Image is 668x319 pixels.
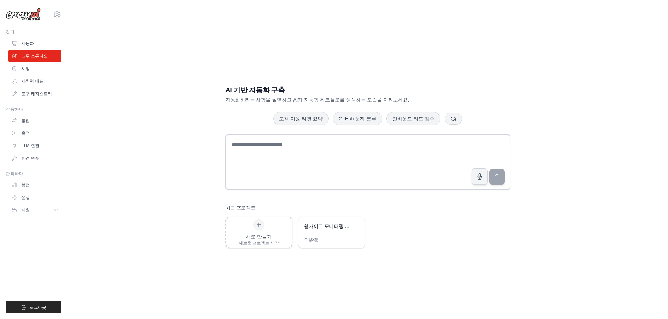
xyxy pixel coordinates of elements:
font: 자치령 대표 [21,79,43,84]
button: 자원 [8,204,61,216]
font: GitHub 문제 분류 [339,116,376,122]
font: 통합 [21,118,30,123]
a: 자치령 대표 [8,76,61,87]
font: 크루 스튜디오 [21,54,48,58]
font: 도구 레지스트리 [21,91,52,96]
a: 통합 [8,115,61,126]
font: AI 기반 자동화 구축 [225,86,285,94]
button: 새로운 제안을 받으세요 [445,113,462,125]
font: 고객 지원 티켓 요약 [279,116,323,122]
button: GitHub 문제 분류 [333,112,382,125]
a: 시장 [8,63,61,74]
font: 로그아웃 [29,305,46,310]
button: 로그아웃 [6,301,61,313]
font: 작동하다 [6,107,23,112]
font: 용법 [21,182,30,187]
font: 시장 [21,66,30,71]
a: 도구 레지스트리 [8,88,61,99]
font: 자동화 [21,41,34,46]
font: 수정 [304,237,312,242]
button: 인바운드 리드 점수 [386,112,440,125]
a: 환경 변수 [8,153,61,164]
a: 흔적 [8,127,61,139]
button: 클릭하여 자동화 아이디어를 말해보세요 [472,168,488,185]
a: LLM 연결 [8,140,61,151]
font: 짓다 [6,30,14,35]
img: 심벌 마크 [6,8,41,21]
font: 3분 [312,237,319,242]
font: 환경 변수 [21,156,39,161]
a: 크루 스튜디오 [8,50,61,62]
font: 관리하다 [6,171,23,176]
font: 설정 [21,195,30,200]
font: 자원 [21,208,30,213]
font: 새로 만들기 [246,234,272,240]
font: 최근 프로젝트 [225,205,256,210]
a: 용법 [8,179,61,190]
font: 흔적 [21,131,30,136]
font: 웹사이트 모니터링 및 알림 시스템 [304,223,376,229]
button: 고객 지원 티켓 요약 [273,112,329,125]
font: 인바운드 리드 점수 [392,116,434,122]
a: 자동화 [8,38,61,49]
font: 새로운 프로젝트 시작 [239,241,279,245]
font: 자동화하려는 사항을 설명하고 AI가 지능형 워크플로를 생성하는 모습을 지켜보세요. [225,97,409,103]
a: 설정 [8,192,61,203]
font: LLM 연결 [21,143,39,148]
